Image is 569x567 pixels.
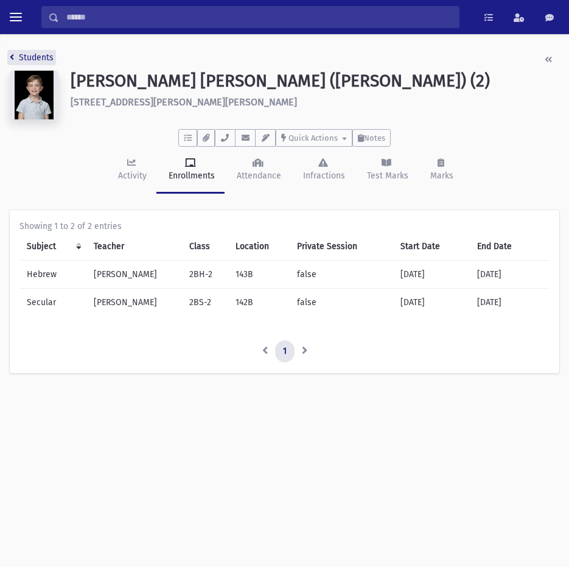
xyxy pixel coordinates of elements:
[5,6,27,28] button: toggle menu
[166,169,215,182] div: Enrollments
[418,147,463,194] a: Marks
[19,289,86,317] td: Secular
[10,51,54,69] nav: breadcrumb
[182,233,228,261] th: Class
[275,340,295,362] a: 1
[470,233,550,261] th: End Date
[228,233,290,261] th: Location
[364,133,385,143] span: Notes
[225,147,291,194] a: Attendance
[393,261,470,289] td: [DATE]
[470,289,550,317] td: [DATE]
[182,289,228,317] td: 2BS-2
[182,261,228,289] td: 2BH-2
[290,261,393,289] td: false
[86,261,182,289] td: [PERSON_NAME]
[86,233,182,261] th: Teacher
[301,169,345,182] div: Infractions
[10,52,54,63] a: Students
[10,71,58,119] img: 9kAAAAAAAAAAAAAAAAAAAAAAAAAAAAAAAAAAAAAAAAAAAAAAAAAAAAAAAAAAAAAAAAAAAAAAAAAAAAAAAAAAAAAAAAAAAAAAA...
[470,261,550,289] td: [DATE]
[86,289,182,317] td: [PERSON_NAME]
[428,169,453,182] div: Marks
[228,261,290,289] td: 143B
[228,289,290,317] td: 142B
[106,147,156,194] a: Activity
[290,233,393,261] th: Private Session
[19,261,86,289] td: Hebrew
[71,96,559,108] h6: [STREET_ADDRESS][PERSON_NAME][PERSON_NAME]
[19,220,550,233] div: Showing 1 to 2 of 2 entries
[291,147,355,194] a: Infractions
[59,6,459,28] input: Search
[365,169,408,182] div: Test Marks
[276,129,352,147] button: Quick Actions
[234,169,281,182] div: Attendance
[288,133,338,143] span: Quick Actions
[352,129,391,147] button: Notes
[355,147,418,194] a: Test Marks
[19,233,86,261] th: Subject
[290,289,393,317] td: false
[116,169,147,182] div: Activity
[71,71,559,91] h1: [PERSON_NAME] [PERSON_NAME] ([PERSON_NAME]) (2)
[393,233,470,261] th: Start Date
[393,289,470,317] td: [DATE]
[156,147,225,194] a: Enrollments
